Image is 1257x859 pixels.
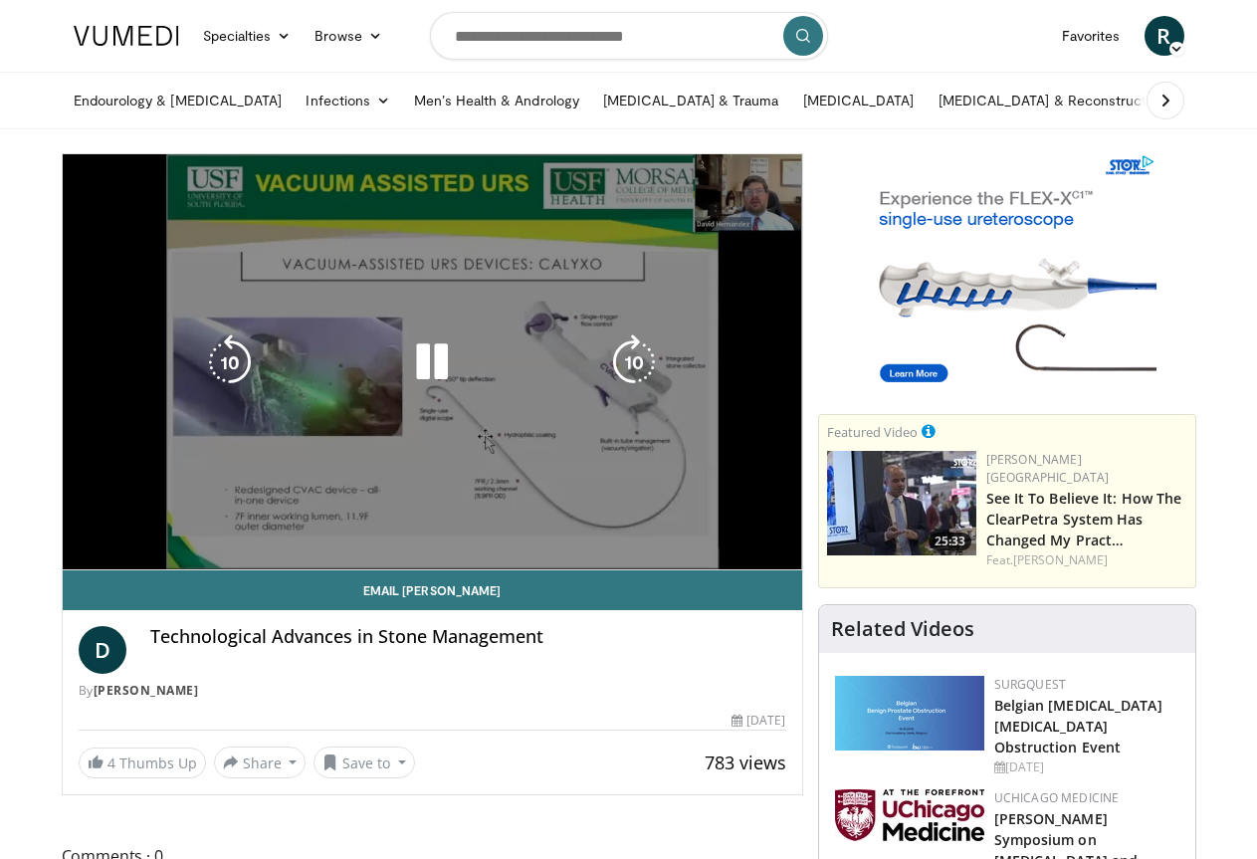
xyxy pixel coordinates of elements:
[74,26,179,46] img: VuMedi Logo
[63,570,802,610] a: Email [PERSON_NAME]
[94,682,199,699] a: [PERSON_NAME]
[835,789,984,841] img: 5f87bdfb-7fdf-48f0-85f3-b6bcda6427bf.jpg.150x105_q85_autocrop_double_scale_upscale_version-0.2.jpg
[791,81,927,120] a: [MEDICAL_DATA]
[827,423,918,441] small: Featured Video
[294,81,402,120] a: Infections
[1050,16,1133,56] a: Favorites
[1145,16,1184,56] a: R
[591,81,791,120] a: [MEDICAL_DATA] & Trauma
[191,16,304,56] a: Specialties
[314,747,415,778] button: Save to
[79,748,206,778] a: 4 Thumbs Up
[827,451,976,555] a: 25:33
[994,696,1162,756] a: Belgian [MEDICAL_DATA] [MEDICAL_DATA] Obstruction Event
[986,451,1110,486] a: [PERSON_NAME] [GEOGRAPHIC_DATA]
[835,676,984,751] img: 08d442d2-9bc4-4584-b7ef-4efa69e0f34c.png.150x105_q85_autocrop_double_scale_upscale_version-0.2.png
[303,16,394,56] a: Browse
[858,153,1156,402] iframe: Advertisement
[79,682,786,700] div: By
[107,753,115,772] span: 4
[62,81,295,120] a: Endourology & [MEDICAL_DATA]
[402,81,591,120] a: Men’s Health & Andrology
[827,451,976,555] img: 47196b86-3779-4b90-b97e-820c3eda9b3b.150x105_q85_crop-smart_upscale.jpg
[986,551,1187,569] div: Feat.
[732,712,785,730] div: [DATE]
[994,676,1067,693] a: Surgquest
[430,12,828,60] input: Search topics, interventions
[1013,551,1108,568] a: [PERSON_NAME]
[63,154,802,570] video-js: Video Player
[831,617,974,641] h4: Related Videos
[705,751,786,774] span: 783 views
[994,789,1120,806] a: UChicago Medicine
[986,489,1182,549] a: See It To Believe It: How The ClearPetra System Has Changed My Pract…
[994,758,1179,776] div: [DATE]
[214,747,307,778] button: Share
[150,626,786,648] h4: Technological Advances in Stone Management
[929,533,971,550] span: 25:33
[79,626,126,674] a: D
